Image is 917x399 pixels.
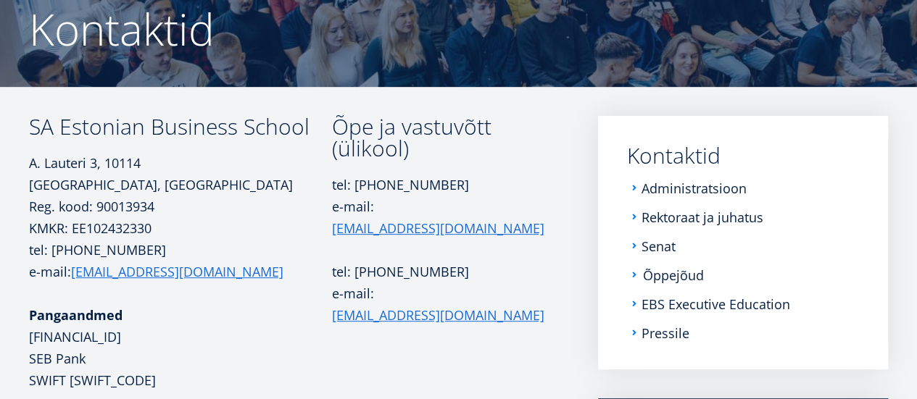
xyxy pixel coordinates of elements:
a: Senat [642,239,676,253]
p: tel: [PHONE_NUMBER] [331,261,556,282]
a: Rektoraat ja juhatus [642,210,763,224]
p: tel: [PHONE_NUMBER] e-mail: [331,174,556,239]
strong: Pangaandmed [29,306,123,324]
p: [FINANCIAL_ID] SEB Pank SWIFT [SWIFT_CODE] [29,304,331,391]
a: [EMAIL_ADDRESS][DOMAIN_NAME] [71,261,283,282]
p: KMKR: EE102432330 [29,217,331,239]
a: Administratsioon [642,181,747,196]
p: e-mail: [331,282,556,326]
a: Pressile [642,326,689,340]
a: [EMAIL_ADDRESS][DOMAIN_NAME] [331,217,544,239]
h3: Õpe ja vastuvõtt (ülikool) [331,116,556,159]
a: EBS Executive Education [642,297,790,311]
p: A. Lauteri 3, 10114 [GEOGRAPHIC_DATA], [GEOGRAPHIC_DATA] Reg. kood: 90013934 [29,152,331,217]
a: Kontaktid [627,145,859,167]
a: Õppejõud [643,268,704,282]
h3: SA Estonian Business School [29,116,331,138]
p: tel: [PHONE_NUMBER] e-mail: [29,239,331,282]
a: [EMAIL_ADDRESS][DOMAIN_NAME] [331,304,544,326]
